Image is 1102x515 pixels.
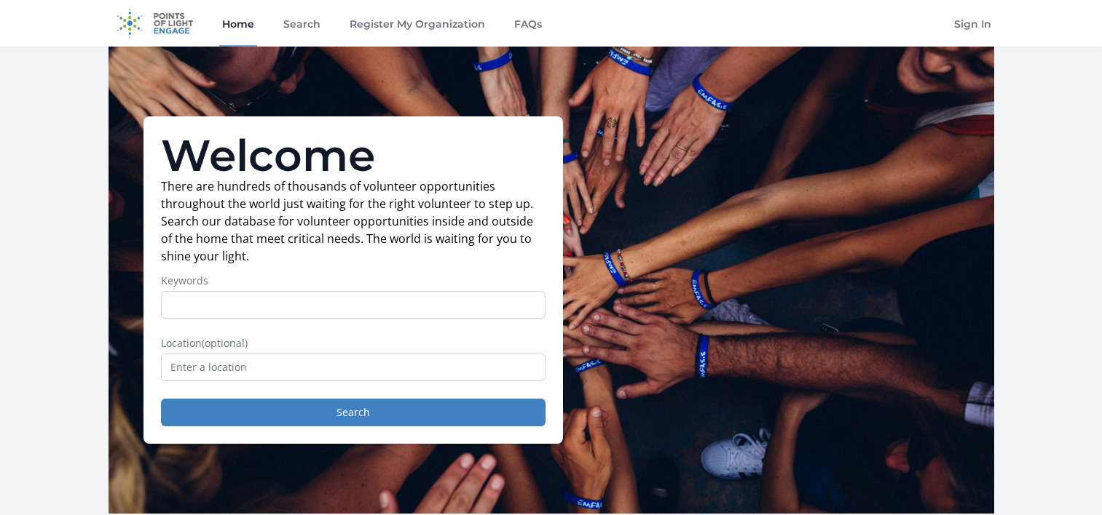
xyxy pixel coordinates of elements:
[202,336,248,350] span: (optional)
[161,399,546,426] button: Search
[161,354,546,381] input: Enter a location
[161,274,546,288] label: Keywords
[161,336,546,351] label: Location
[161,177,546,265] p: There are hundreds of thousands of volunteer opportunities throughout the world just waiting for ...
[161,134,546,177] h1: Welcome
